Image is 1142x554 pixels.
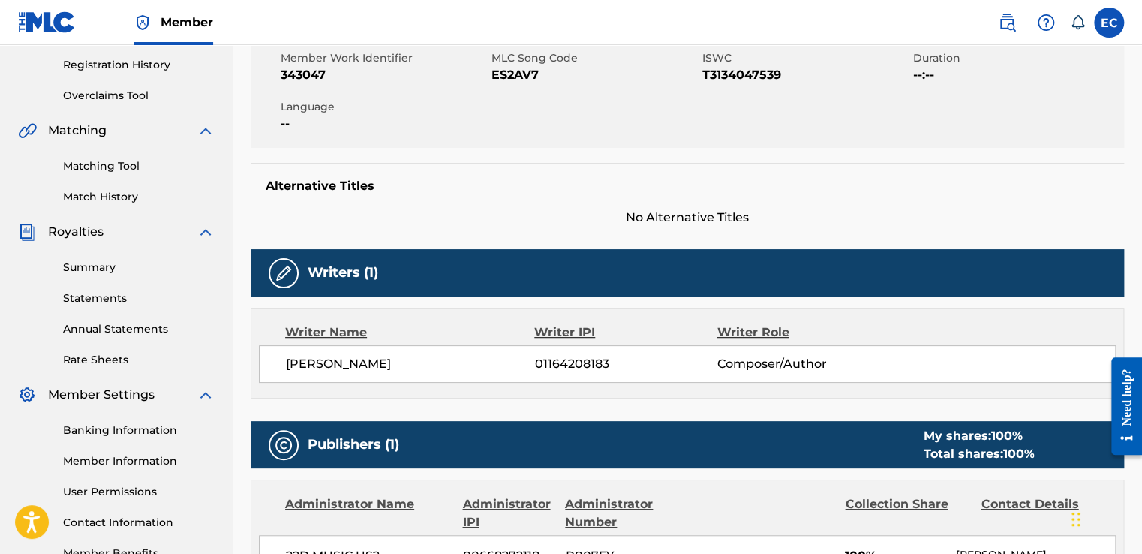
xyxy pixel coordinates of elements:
span: T3134047539 [702,66,909,84]
div: Administrator IPI [462,495,554,531]
span: Member Settings [48,386,155,404]
img: Royalties [18,223,36,241]
a: Overclaims Tool [63,88,215,104]
span: Member Work Identifier [281,50,488,66]
div: Collection Share [845,495,969,531]
div: Writer IPI [534,324,717,342]
img: help [1037,14,1055,32]
img: Top Rightsholder [134,14,152,32]
span: 343047 [281,66,488,84]
h5: Writers (1) [308,264,378,282]
a: Summary [63,260,215,275]
h5: Publishers (1) [308,436,399,453]
img: MLC Logo [18,11,76,33]
span: Language [281,99,488,115]
a: Statements [63,291,215,306]
div: Contact Details [981,495,1105,531]
span: -- [281,115,488,133]
img: expand [197,223,215,241]
a: Matching Tool [63,158,215,174]
img: Writers [275,264,293,282]
span: MLC Song Code [491,50,699,66]
span: Royalties [48,223,104,241]
a: Annual Statements [63,321,215,337]
div: Help [1031,8,1061,38]
span: Composer/Author [717,355,883,373]
a: Public Search [992,8,1022,38]
span: ES2AV7 [491,66,699,84]
span: Duration [913,50,1120,66]
a: Rate Sheets [63,352,215,368]
iframe: Chat Widget [1067,482,1142,554]
div: Administrator Name [285,495,451,531]
span: ISWC [702,50,909,66]
img: search [998,14,1016,32]
span: [PERSON_NAME] [286,355,535,373]
div: Notifications [1070,15,1085,30]
div: Administrator Number [565,495,690,531]
span: 100 % [1002,447,1034,461]
div: Widget de chat [1067,482,1142,554]
div: Glisser [1071,497,1080,542]
span: No Alternative Titles [251,209,1124,227]
div: Writer Role [717,324,883,342]
span: 01164208183 [535,355,717,373]
span: Member [161,14,213,31]
div: Total shares: [923,445,1034,463]
img: Member Settings [18,386,36,404]
img: expand [197,386,215,404]
h5: Alternative Titles [266,179,1109,194]
a: Banking Information [63,423,215,438]
a: Member Information [63,453,215,469]
img: Publishers [275,436,293,454]
div: My shares: [923,427,1034,445]
a: User Permissions [63,484,215,500]
span: Matching [48,122,107,140]
img: Matching [18,122,37,140]
a: Registration History [63,57,215,73]
iframe: Resource Center [1100,346,1142,467]
a: Contact Information [63,515,215,531]
div: Writer Name [285,324,534,342]
img: expand [197,122,215,140]
a: Match History [63,189,215,205]
span: --:-- [913,66,1120,84]
div: User Menu [1094,8,1124,38]
span: 100 % [990,429,1022,443]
